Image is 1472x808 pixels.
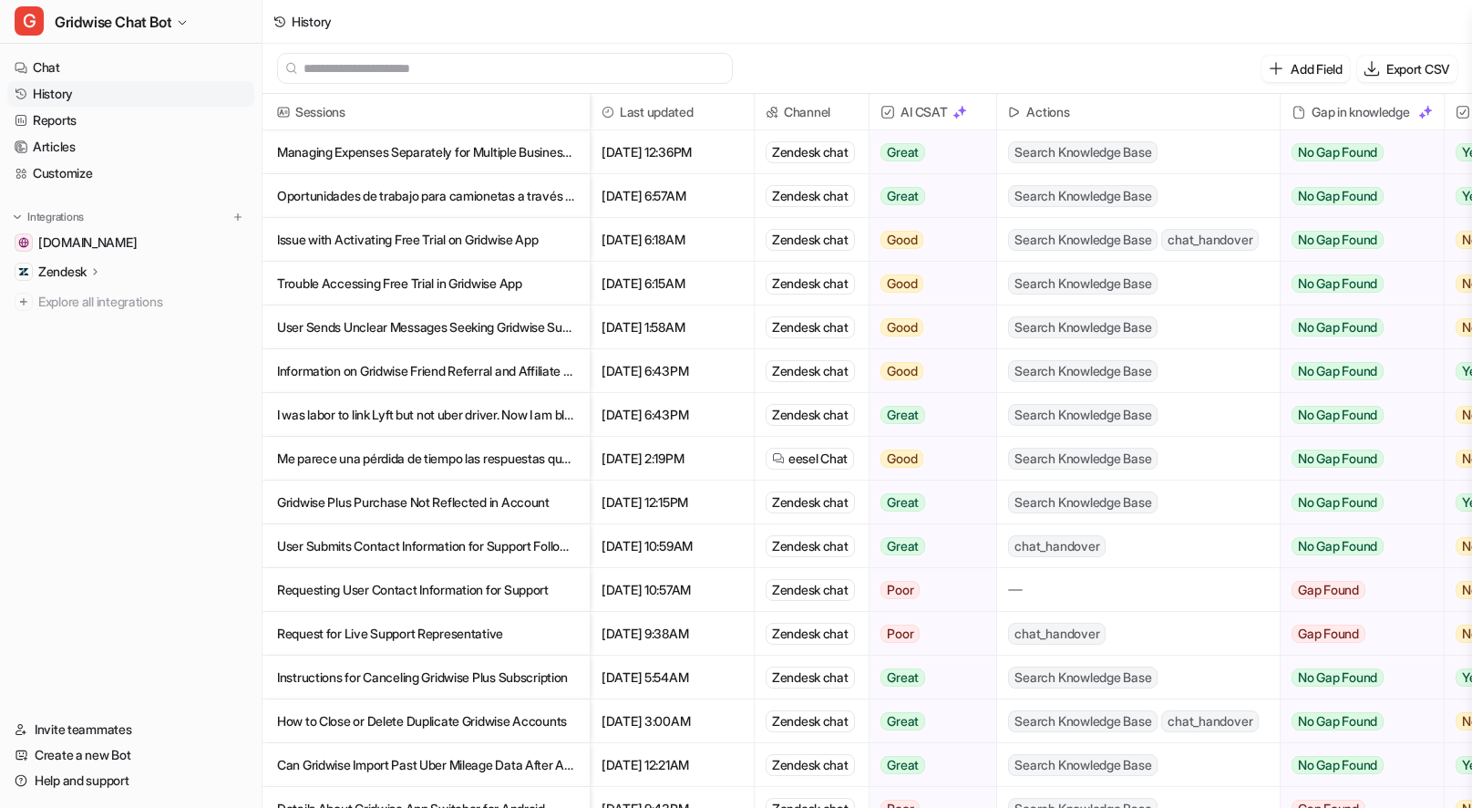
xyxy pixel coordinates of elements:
[870,699,985,743] button: Great
[766,535,855,557] div: Zendesk chat
[1026,94,1069,130] h2: Actions
[277,393,575,437] p: I was labor to link Lyft but not uber driver. Now I am blocked
[1008,404,1158,426] span: Search Knowledge Base
[1008,667,1158,689] span: Search Knowledge Base
[766,273,855,295] div: Zendesk chat
[1161,229,1259,251] span: chat_handover
[1008,710,1158,732] span: Search Knowledge Base
[880,625,920,643] span: Poor
[1281,218,1430,262] button: No Gap Found
[1008,141,1158,163] span: Search Knowledge Base
[870,218,985,262] button: Good
[1281,437,1430,481] button: No Gap Found
[766,229,855,251] div: Zendesk chat
[1281,130,1430,174] button: No Gap Found
[598,612,746,656] span: [DATE] 9:38AM
[1008,185,1158,207] span: Search Knowledge Base
[1008,492,1158,513] span: Search Knowledge Base
[1008,229,1158,251] span: Search Knowledge Base
[788,450,848,468] span: eesel Chat
[598,174,746,218] span: [DATE] 6:57AM
[1281,656,1430,699] button: No Gap Found
[1008,754,1158,776] span: Search Knowledge Base
[7,717,254,742] a: Invite teammates
[277,262,575,306] p: Trouble Accessing Free Trial in Gridwise App
[766,492,855,513] div: Zendesk chat
[7,81,254,107] a: History
[766,360,855,382] div: Zendesk chat
[18,237,29,248] img: gridwise.io
[15,293,33,311] img: explore all integrations
[1161,710,1259,732] span: chat_handover
[1281,306,1430,349] button: No Gap Found
[1292,581,1365,599] span: Gap Found
[1281,568,1430,612] button: Gap Found
[27,210,84,224] p: Integrations
[598,349,746,393] span: [DATE] 6:43PM
[7,768,254,793] a: Help and support
[1281,262,1430,306] button: No Gap Found
[870,743,985,787] button: Great
[1292,231,1384,249] span: No Gap Found
[870,612,985,656] button: Poor
[277,349,575,393] p: Information on Gridwise Friend Referral and Affiliate Program
[870,174,985,218] button: Great
[18,266,29,277] img: Zendesk
[7,161,254,186] a: Customize
[870,568,985,612] button: Poor
[598,306,746,349] span: [DATE] 1:58AM
[1292,493,1384,512] span: No Gap Found
[7,289,254,315] a: Explore all integrations
[598,568,746,612] span: [DATE] 10:57AM
[598,393,746,437] span: [DATE] 6:43PM
[1292,450,1384,468] span: No Gap Found
[232,211,244,223] img: menu_add.svg
[880,668,925,687] span: Great
[1281,699,1430,743] button: No Gap Found
[870,481,985,524] button: Great
[277,568,575,612] p: Requesting User Contact Information for Support
[1261,56,1349,82] button: Add Field
[1008,448,1158,470] span: Search Knowledge Base
[1008,623,1106,645] span: chat_handover
[880,712,925,730] span: Great
[277,437,575,481] p: Me parece una pérdida de tiempo las respuestas que me [PERSON_NAME], tengo mi teléfono bien todo ...
[1292,187,1384,205] span: No Gap Found
[1386,59,1450,78] p: Export CSV
[38,233,137,252] span: [DOMAIN_NAME]
[1292,275,1384,293] span: No Gap Found
[1292,712,1384,730] span: No Gap Found
[598,94,746,130] span: Last updated
[270,94,582,130] span: Sessions
[766,579,855,601] div: Zendesk chat
[1292,143,1384,161] span: No Gap Found
[1281,349,1430,393] button: No Gap Found
[762,94,861,130] span: Channel
[880,143,925,161] span: Great
[766,316,855,338] div: Zendesk chat
[870,306,985,349] button: Good
[277,699,575,743] p: How to Close or Delete Duplicate Gridwise Accounts
[598,437,746,481] span: [DATE] 2:19PM
[880,231,923,249] span: Good
[880,493,925,512] span: Great
[1281,612,1430,656] button: Gap Found
[880,756,925,774] span: Great
[598,656,746,699] span: [DATE] 5:54AM
[38,287,247,316] span: Explore all integrations
[870,262,985,306] button: Good
[766,623,855,645] div: Zendesk chat
[766,141,855,163] div: Zendesk chat
[1292,625,1365,643] span: Gap Found
[598,524,746,568] span: [DATE] 10:59AM
[880,362,923,380] span: Good
[766,754,855,776] div: Zendesk chat
[598,481,746,524] span: [DATE] 12:15PM
[277,481,575,524] p: Gridwise Plus Purchase Not Reflected in Account
[880,406,925,424] span: Great
[277,743,575,787] p: Can Gridwise Import Past Uber Mileage Data After Account Sync?
[277,174,575,218] p: Oportunidades de trabajo para camionetas a través de Gridwise
[772,452,785,465] img: eeselChat
[277,524,575,568] p: User Submits Contact Information for Support Follow-Up
[766,710,855,732] div: Zendesk chat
